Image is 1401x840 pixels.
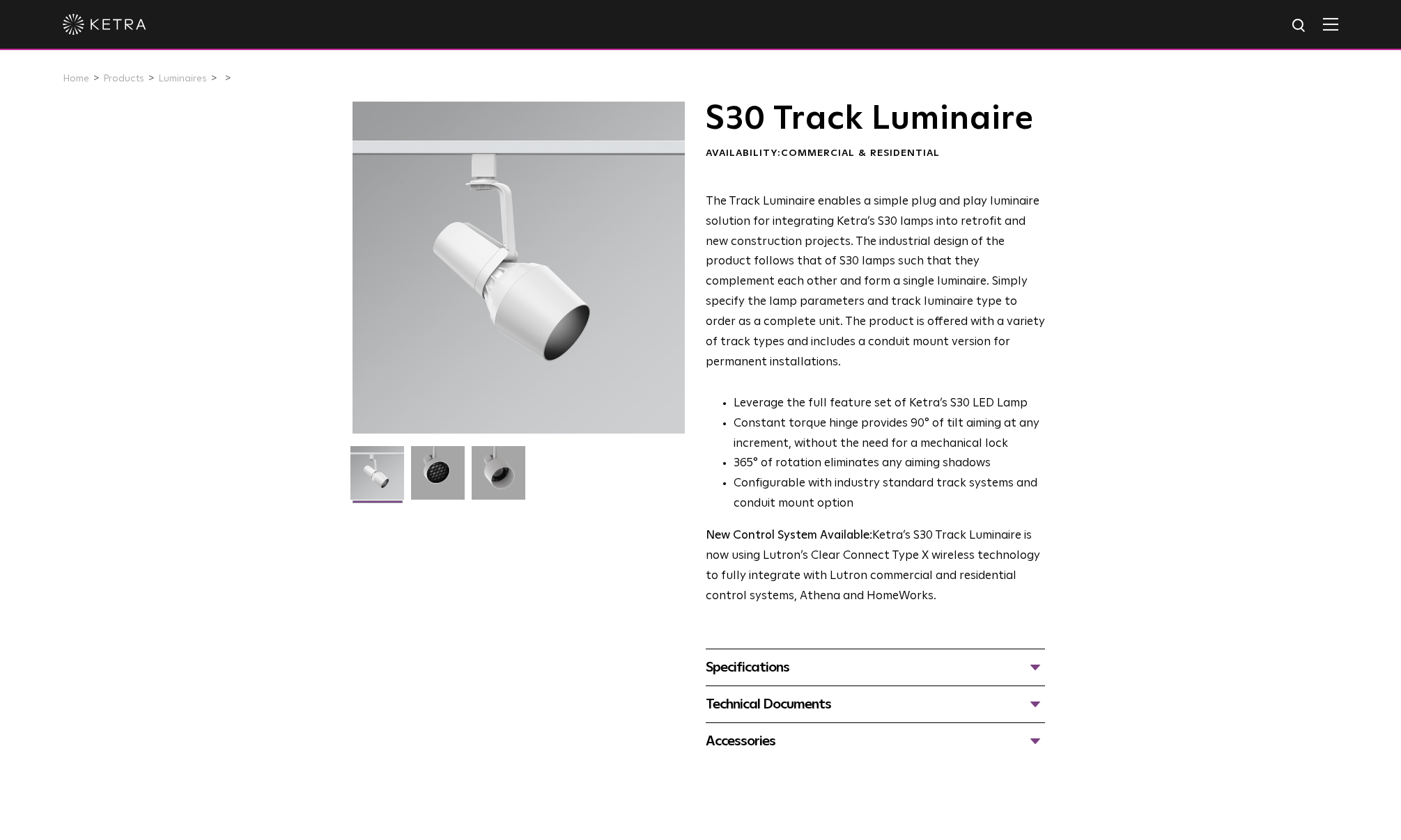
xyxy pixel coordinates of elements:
h1: S30 Track Luminaire [706,102,1045,136]
span: The Track Luminaire enables a simple plug and play luminaire solution for integrating Ketra’s S30... [706,196,1045,368]
img: Hamburger%20Nav.svg [1323,17,1338,31]
div: Specifications [706,656,1045,679]
div: Accessories [706,730,1045,752]
a: Luminaires [158,74,207,84]
li: 365° of rotation eliminates any aiming shadows [734,454,1045,474]
img: S30-Track-Luminaire-2021-Web-Square [350,446,404,510]
img: ketra-logo-2019-white [63,14,146,35]
li: Configurable with industry standard track systems and conduit mount option [734,474,1045,514]
strong: New Control System Available: [706,530,872,541]
p: Ketra’s S30 Track Luminaire is now using Lutron’s Clear Connect Type X wireless technology to ful... [706,526,1045,607]
a: Products [103,74,144,84]
div: Availability: [706,147,1045,161]
li: Constant torque hinge provides 90° of tilt aiming at any increment, without the need for a mechan... [734,414,1045,454]
img: 9e3d97bd0cf938513d6e [472,446,525,510]
img: 3b1b0dc7630e9da69e6b [411,446,465,510]
div: Technical Documents [706,693,1045,715]
span: Commercial & Residential [781,148,940,158]
li: Leverage the full feature set of Ketra’s S30 LED Lamp [734,394,1045,414]
a: Home [63,74,89,84]
img: search icon [1291,17,1308,35]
